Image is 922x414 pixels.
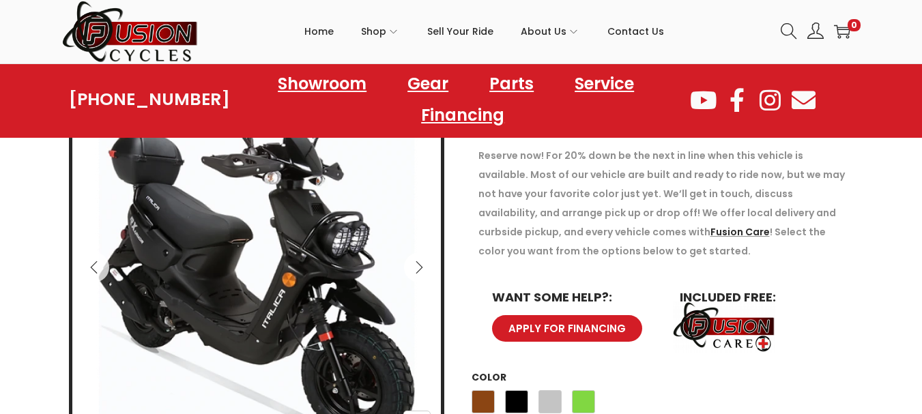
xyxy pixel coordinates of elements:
a: Shop [361,1,400,62]
span: About Us [521,14,566,48]
a: Sell Your Ride [427,1,493,62]
label: Color [472,370,506,384]
nav: Primary navigation [199,1,770,62]
a: About Us [521,1,580,62]
p: Reserve now! For 20% down be the next in line when this vehicle is available. Most of our vehicle... [478,146,854,261]
a: APPLY FOR FINANCING [492,315,642,342]
h6: INCLUDED FREE: [680,291,840,304]
a: Contact Us [607,1,664,62]
a: Gear [394,68,462,100]
span: Shop [361,14,386,48]
a: 0 [834,23,850,40]
span: Home [304,14,334,48]
a: Financing [407,100,518,131]
span: APPLY FOR FINANCING [508,323,626,334]
a: Service [561,68,648,100]
h6: WANT SOME HELP?: [492,291,652,304]
nav: Menu [230,68,688,131]
a: Showroom [264,68,380,100]
a: [PHONE_NUMBER] [69,90,230,109]
button: Next [404,252,434,282]
span: Sell Your Ride [427,14,493,48]
a: Fusion Care [710,225,770,239]
a: Home [304,1,334,62]
span: Contact Us [607,14,664,48]
button: Previous [79,252,109,282]
a: Parts [476,68,547,100]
